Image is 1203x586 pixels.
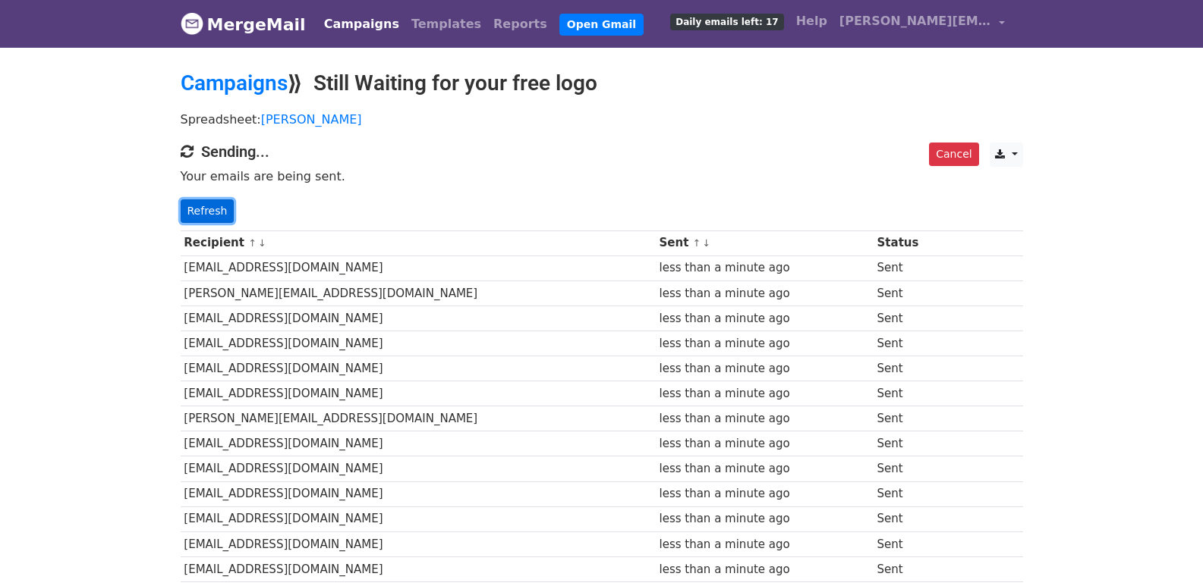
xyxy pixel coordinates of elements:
[559,14,644,36] a: Open Gmail
[181,8,306,40] a: MergeMail
[702,237,710,249] a: ↓
[659,335,869,353] div: less than a minute ago
[790,6,833,36] a: Help
[248,237,257,249] a: ↑
[874,280,951,306] td: Sent
[874,255,951,280] td: Sent
[874,306,951,331] td: Sent
[181,406,656,431] td: [PERSON_NAME][EMAIL_ADDRESS][DOMAIN_NAME]
[181,255,656,280] td: [EMAIL_ADDRESS][DOMAIN_NAME]
[181,230,656,255] th: Recipient
[659,385,869,403] div: less than a minute ago
[487,9,553,39] a: Reports
[874,331,951,356] td: Sent
[181,381,656,406] td: [EMAIL_ADDRESS][DOMAIN_NAME]
[181,506,656,531] td: [EMAIL_ADDRESS][DOMAIN_NAME]
[659,460,869,478] div: less than a minute ago
[181,168,1023,184] p: Your emails are being sent.
[874,356,951,381] td: Sent
[181,111,1023,127] p: Spreadsheet:
[659,485,869,503] div: less than a minute ago
[839,12,991,30] span: [PERSON_NAME][EMAIL_ADDRESS][DOMAIN_NAME]
[181,531,656,556] td: [EMAIL_ADDRESS][DOMAIN_NAME]
[261,112,362,127] a: [PERSON_NAME]
[318,9,405,39] a: Campaigns
[659,259,869,277] div: less than a minute ago
[656,230,874,255] th: Sent
[659,561,869,578] div: less than a minute ago
[258,237,266,249] a: ↓
[874,431,951,456] td: Sent
[181,12,203,35] img: MergeMail logo
[181,280,656,306] td: [PERSON_NAME][EMAIL_ADDRESS][DOMAIN_NAME]
[659,310,869,327] div: less than a minute ago
[659,510,869,528] div: less than a minute ago
[874,531,951,556] td: Sent
[181,71,1023,96] h2: ⟫ Still Waiting for your free logo
[659,285,869,302] div: less than a minute ago
[874,230,951,255] th: Status
[181,556,656,581] td: [EMAIL_ADDRESS][DOMAIN_NAME]
[874,381,951,406] td: Sent
[833,6,1011,42] a: [PERSON_NAME][EMAIL_ADDRESS][DOMAIN_NAME]
[659,410,869,428] div: less than a minute ago
[874,456,951,481] td: Sent
[659,435,869,453] div: less than a minute ago
[181,71,288,96] a: Campaigns
[405,9,487,39] a: Templates
[181,331,656,356] td: [EMAIL_ADDRESS][DOMAIN_NAME]
[874,556,951,581] td: Sent
[181,199,235,223] a: Refresh
[693,237,701,249] a: ↑
[929,143,978,166] a: Cancel
[874,481,951,506] td: Sent
[659,360,869,378] div: less than a minute ago
[670,14,783,30] span: Daily emails left: 17
[664,6,789,36] a: Daily emails left: 17
[874,506,951,531] td: Sent
[181,356,656,381] td: [EMAIL_ADDRESS][DOMAIN_NAME]
[181,306,656,331] td: [EMAIL_ADDRESS][DOMAIN_NAME]
[181,431,656,456] td: [EMAIL_ADDRESS][DOMAIN_NAME]
[181,456,656,481] td: [EMAIL_ADDRESS][DOMAIN_NAME]
[874,406,951,431] td: Sent
[659,536,869,553] div: less than a minute ago
[181,481,656,506] td: [EMAIL_ADDRESS][DOMAIN_NAME]
[181,143,1023,161] h4: Sending...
